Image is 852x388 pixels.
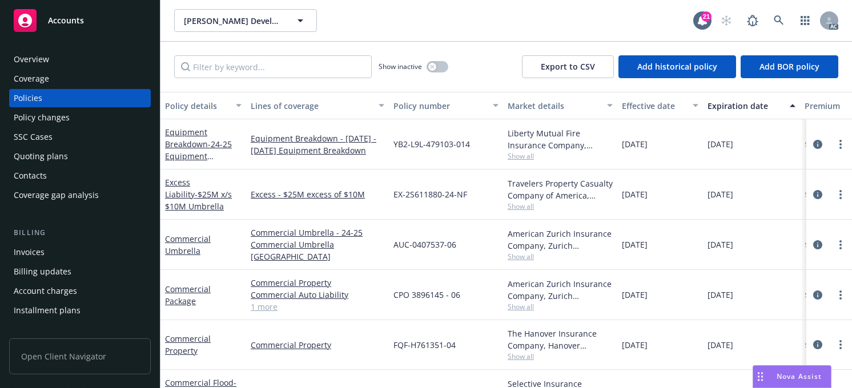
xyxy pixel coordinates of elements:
[618,55,736,78] button: Add historical policy
[165,177,232,212] a: Excess Liability
[777,371,822,381] span: Nova Assist
[9,50,151,68] a: Overview
[794,9,817,32] a: Switch app
[622,100,686,112] div: Effective date
[251,289,384,301] a: Commercial Auto Liability
[165,100,229,112] div: Policy details
[708,100,783,112] div: Expiration date
[393,188,467,200] span: EX-2S611880-24-NF
[251,277,384,289] a: Commercial Property
[9,5,151,37] a: Accounts
[522,55,614,78] button: Export to CSV
[508,328,613,351] div: The Hanover Insurance Company, Hanover Insurance Group
[160,92,246,119] button: Policy details
[393,289,460,301] span: CPO 3896145 - 06
[622,339,648,351] span: [DATE]
[753,365,831,388] button: Nova Assist
[759,61,819,72] span: Add BOR policy
[184,15,283,27] span: [PERSON_NAME] Development Company LLC
[48,16,84,25] span: Accounts
[14,50,49,68] div: Overview
[14,243,45,261] div: Invoices
[9,338,151,374] span: Open Client Navigator
[251,132,384,156] a: Equipment Breakdown - [DATE] - [DATE] Equipment Breakdown
[251,339,384,351] a: Commercial Property
[508,351,613,361] span: Show all
[9,301,151,320] a: Installment plans
[741,9,764,32] a: Report a Bug
[9,147,151,165] a: Quoting plans
[811,238,825,252] a: circleInformation
[165,333,211,356] a: Commercial Property
[834,288,847,302] a: more
[708,339,733,351] span: [DATE]
[508,252,613,261] span: Show all
[805,100,851,112] div: Premium
[379,62,422,71] span: Show inactive
[715,9,738,32] a: Start snowing
[811,188,825,201] a: circleInformation
[246,92,389,119] button: Lines of coverage
[393,138,470,150] span: YB2-L9L-479103-014
[14,301,81,320] div: Installment plans
[165,233,211,256] a: Commercial Umbrella
[165,189,232,212] span: - $25M x/s $10M Umbrella
[508,177,613,201] div: Travelers Property Casualty Company of America, Travelers Insurance
[508,228,613,252] div: American Zurich Insurance Company, Zurich Insurance Group
[811,288,825,302] a: circleInformation
[14,262,71,281] div: Billing updates
[703,92,800,119] button: Expiration date
[174,9,317,32] button: [PERSON_NAME] Development Company LLC
[9,243,151,261] a: Invoices
[767,9,790,32] a: Search
[14,282,77,300] div: Account charges
[708,289,733,301] span: [DATE]
[393,239,456,250] span: AUC-0407537-06
[834,338,847,351] a: more
[708,188,733,200] span: [DATE]
[834,188,847,201] a: more
[508,278,613,302] div: American Zurich Insurance Company, Zurich Insurance Group
[708,239,733,250] span: [DATE]
[508,201,613,211] span: Show all
[503,92,617,119] button: Market details
[9,227,151,239] div: Billing
[9,167,151,185] a: Contacts
[508,100,600,112] div: Market details
[617,92,703,119] button: Effective date
[14,167,47,185] div: Contacts
[622,289,648,301] span: [DATE]
[9,282,151,300] a: Account charges
[393,339,456,351] span: FQF-H761351-04
[174,55,372,78] input: Filter by keyword...
[251,188,384,200] a: Excess - $25M excess of $10M
[14,147,68,165] div: Quoting plans
[834,138,847,151] a: more
[251,100,372,112] div: Lines of coverage
[701,11,712,22] div: 21
[393,100,486,112] div: Policy number
[251,301,384,313] a: 1 more
[811,338,825,351] a: circleInformation
[9,108,151,127] a: Policy changes
[389,92,503,119] button: Policy number
[165,284,211,306] a: Commercial Package
[811,138,825,151] a: circleInformation
[834,238,847,252] a: more
[9,262,151,281] a: Billing updates
[508,302,613,312] span: Show all
[622,138,648,150] span: [DATE]
[9,70,151,88] a: Coverage
[14,128,53,146] div: SSC Cases
[251,227,384,262] a: Commercial Umbrella - 24-25 Commercial Umbrella [GEOGRAPHIC_DATA]
[9,89,151,107] a: Policies
[508,151,613,161] span: Show all
[9,186,151,204] a: Coverage gap analysis
[14,89,42,107] div: Policies
[622,188,648,200] span: [DATE]
[622,239,648,250] span: [DATE]
[14,186,99,204] div: Coverage gap analysis
[9,128,151,146] a: SSC Cases
[637,61,717,72] span: Add historical policy
[165,127,232,173] a: Equipment Breakdown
